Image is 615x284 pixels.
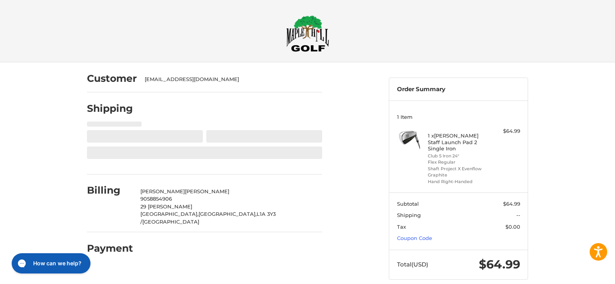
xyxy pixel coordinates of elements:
span: Total (USD) [397,261,428,268]
h3: 1 Item [397,114,520,120]
span: $0.00 [505,224,520,230]
a: Coupon Code [397,235,432,241]
h2: Customer [87,72,137,85]
span: L1A 3Y3 / [140,211,276,225]
span: 9058854906 [140,196,172,202]
span: Subtotal [397,201,419,207]
h2: Billing [87,184,133,196]
span: [GEOGRAPHIC_DATA], [199,211,257,217]
span: [PERSON_NAME] [185,188,229,194]
span: Shipping [397,212,421,218]
h2: Shipping [87,102,133,115]
li: Shaft Project X Evenflow Graphite [428,166,487,178]
img: Maple Hill Golf [286,15,329,52]
div: [EMAIL_ADDRESS][DOMAIN_NAME] [145,76,315,83]
li: Hand Right-Handed [428,178,487,185]
iframe: Gorgias live chat messenger [8,250,93,276]
span: $64.99 [503,201,520,207]
span: Tax [397,224,406,230]
h4: 1 x [PERSON_NAME] Staff Launch Pad 2 Single Iron [428,132,487,152]
h2: Payment [87,242,133,254]
span: $64.99 [479,257,520,272]
li: Flex Regular [428,159,487,166]
h3: Order Summary [397,86,520,93]
span: 29 [PERSON_NAME] [140,203,192,210]
span: [PERSON_NAME] [140,188,185,194]
span: [GEOGRAPHIC_DATA] [142,219,199,225]
span: [GEOGRAPHIC_DATA], [140,211,199,217]
span: -- [516,212,520,218]
div: $64.99 [489,127,520,135]
li: Club 5 Iron 24° [428,153,487,159]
